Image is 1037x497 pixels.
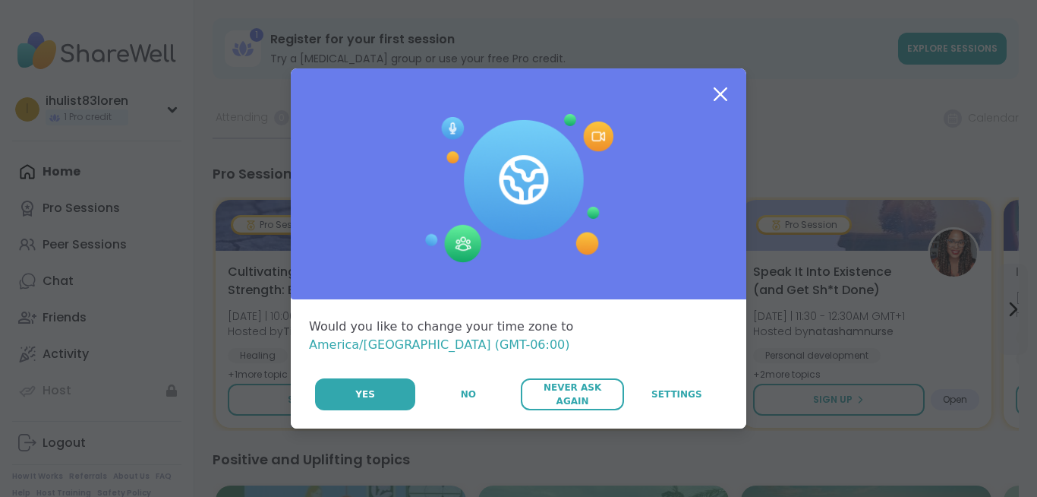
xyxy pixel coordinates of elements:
a: Settings [626,378,728,410]
span: America/[GEOGRAPHIC_DATA] (GMT-06:00) [309,337,570,352]
span: Yes [355,388,375,401]
span: Settings [651,388,702,401]
span: Never Ask Again [528,381,616,408]
span: No [461,388,476,401]
button: Never Ask Again [521,378,623,410]
img: Session Experience [424,114,613,263]
div: Would you like to change your time zone to [309,318,728,354]
button: Yes [315,378,415,410]
button: No [417,378,519,410]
